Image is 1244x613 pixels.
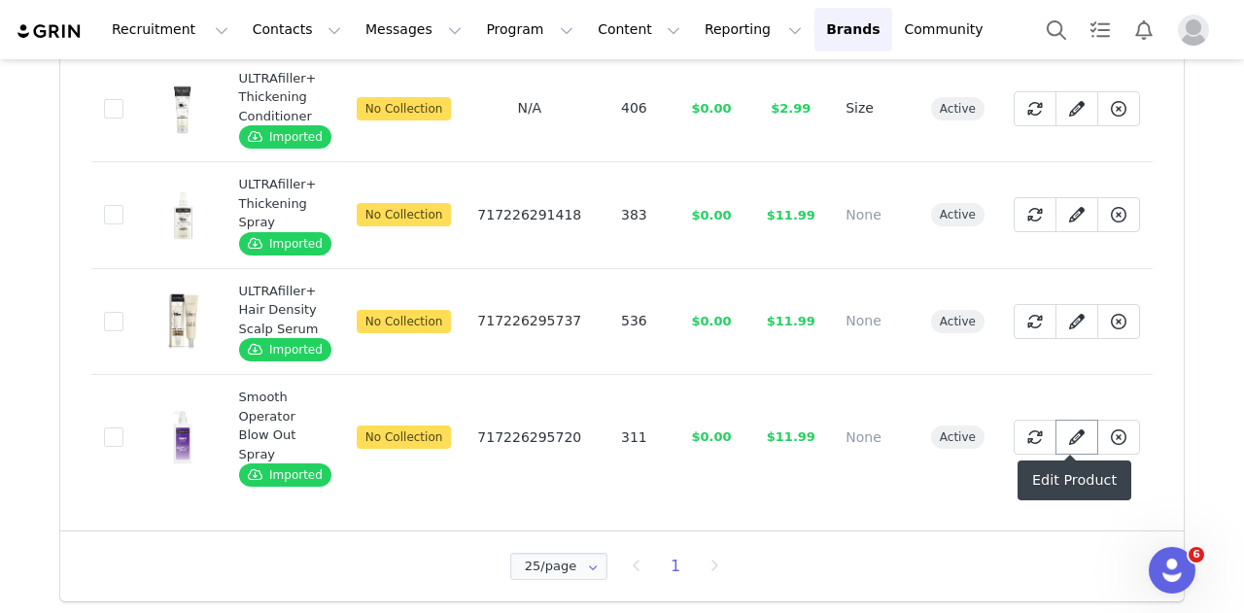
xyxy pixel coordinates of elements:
[16,22,84,41] img: grin logo
[154,80,212,138] img: 96036_717226291388_JF_UF_CND_HERO.png
[1149,547,1195,594] iframe: Intercom live chat
[1035,8,1078,51] button: Search
[931,310,985,333] span: active
[846,205,901,225] div: None
[846,98,901,119] div: Size
[357,310,452,333] span: No Collection
[100,8,240,51] button: Recruitment
[474,8,585,51] button: Program
[510,553,607,580] input: Select
[846,311,901,331] div: None
[477,429,581,445] span: 717226295720
[621,429,647,445] span: 311
[621,207,647,222] span: 383
[1123,8,1165,51] button: Notifications
[477,207,581,222] span: 717226291418
[661,553,690,580] li: 1
[239,175,323,232] div: ULTRAfiller+ Thickening Spray
[154,292,212,351] img: JF_UF_ScalpSerum_2oz_Sec_US_DI_v2_Duo_Hero_115704.png
[931,426,985,449] span: active
[154,408,212,466] img: 295830300_JF_FE_SOBS_6_7oz_US_Hero_113658.png
[1189,547,1204,562] span: 6
[357,203,452,226] span: No Collection
[239,282,323,339] div: ULTRAfiller+ Hair Density Scalp Serum
[239,388,323,463] div: Smooth Operator Blow Out Spray
[239,463,331,487] span: Imported
[767,208,815,222] span: $11.99
[621,100,647,116] span: 406
[517,100,541,116] span: N/A
[771,101,811,116] span: $2.99
[691,101,731,116] span: $0.00
[621,313,647,328] span: 536
[931,97,985,120] span: active
[767,429,815,444] span: $11.99
[354,8,473,51] button: Messages
[691,429,731,444] span: $0.00
[357,97,452,120] span: No Collection
[1178,15,1209,46] img: placeholder-profile.jpg
[239,69,323,126] div: ULTRAfiller+ Thickening Conditioner
[1166,15,1228,46] button: Profile
[893,8,1004,51] a: Community
[846,427,901,448] div: None
[586,8,692,51] button: Content
[357,426,452,449] span: No Collection
[931,203,985,226] span: active
[1079,8,1122,51] a: Tasks
[477,313,581,328] span: 717226295737
[239,125,331,149] span: Imported
[239,232,331,255] span: Imported
[241,8,353,51] button: Contacts
[239,338,331,361] span: Imported
[767,314,815,328] span: $11.99
[693,8,813,51] button: Reporting
[1018,460,1131,500] div: Edit Product
[814,8,891,51] a: Brands
[691,208,731,222] span: $0.00
[691,314,731,328] span: $0.00
[154,186,212,244] img: 96037_717226291418_JF_UF_Spray_HERO.png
